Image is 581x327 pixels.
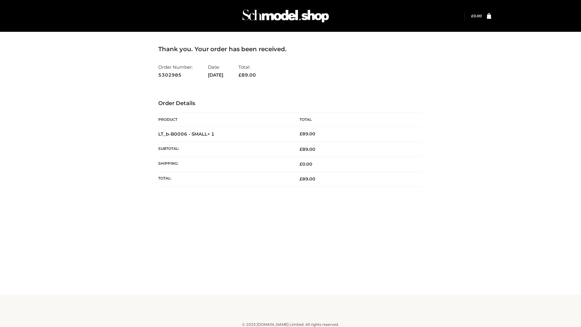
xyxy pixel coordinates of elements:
li: Total: [238,62,256,80]
span: £ [300,147,302,152]
th: Product [158,113,290,127]
span: 89.00 [238,72,256,78]
a: £0.00 [471,14,482,18]
img: Schmodel Admin 964 [240,4,331,28]
span: 89.00 [300,176,315,182]
span: £ [300,161,302,167]
span: £ [238,72,241,78]
span: 89.00 [300,147,315,152]
strong: 5302985 [158,71,193,79]
strong: LT_b-B0006 - SMALL [158,131,215,137]
strong: × 1 [207,131,215,137]
span: £ [471,14,474,18]
th: Total [290,113,423,127]
th: Total: [158,172,290,187]
strong: [DATE] [208,71,223,79]
bdi: 0.00 [471,14,482,18]
bdi: 89.00 [300,131,315,137]
th: Subtotal: [158,142,290,157]
h3: Order Details [158,100,423,107]
span: £ [300,176,302,182]
h3: Thank you. Your order has been received. [158,45,423,53]
li: Date: [208,62,223,80]
span: £ [300,131,302,137]
bdi: 0.00 [300,161,312,167]
li: Order Number: [158,62,193,80]
th: Shipping: [158,157,290,172]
